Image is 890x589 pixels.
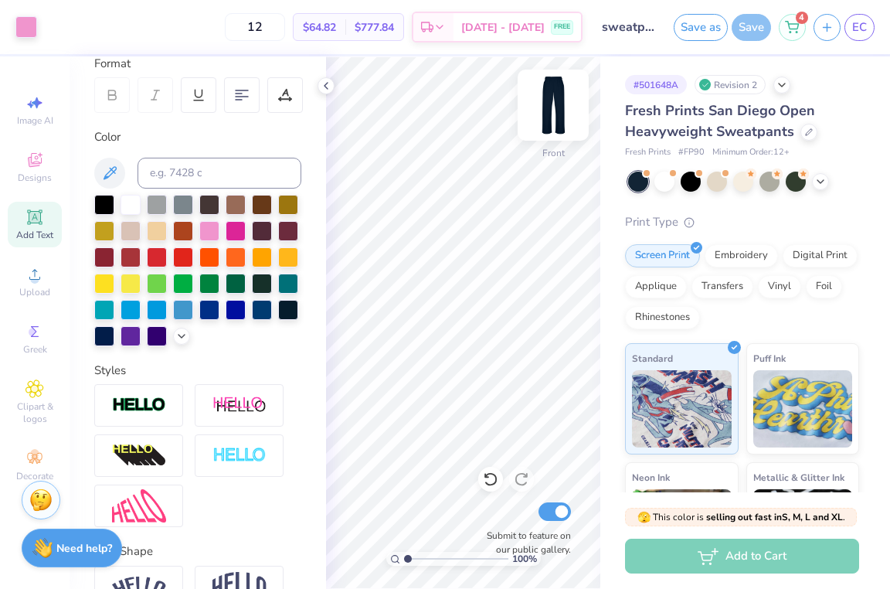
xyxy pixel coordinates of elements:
div: Vinyl [758,275,801,298]
span: This color is . [637,510,845,524]
span: Fresh Prints [625,146,671,159]
span: Puff Ink [753,350,786,366]
img: Neon Ink [632,489,732,567]
img: Metallic & Glitter Ink [753,489,853,567]
input: Untitled Design [590,12,666,43]
img: Negative Space [212,447,267,465]
img: Front [522,74,584,136]
img: Shadow [212,396,267,415]
span: 100 % [512,552,537,566]
span: Neon Ink [632,469,670,485]
span: 🫣 [637,510,651,525]
input: e.g. 7428 c [138,158,301,189]
span: $64.82 [303,19,336,36]
a: EC [844,14,875,41]
span: Image AI [17,114,53,127]
strong: Need help? [56,541,112,556]
div: Text Shape [94,543,301,560]
div: Digital Print [783,244,858,267]
span: Clipart & logos [8,400,62,425]
img: Puff Ink [753,370,853,448]
span: EC [852,19,867,36]
div: Print Type [625,213,859,231]
div: Format [94,55,303,73]
div: Rhinestones [625,306,700,329]
div: Color [94,128,301,146]
div: Applique [625,275,687,298]
img: Free Distort [112,489,166,523]
img: 3d Illusion [112,444,166,468]
div: Embroidery [705,244,778,267]
span: Metallic & Glitter Ink [753,469,844,485]
span: Upload [19,286,50,298]
span: # FP90 [678,146,705,159]
span: Minimum Order: 12 + [712,146,790,159]
div: Foil [806,275,842,298]
div: Transfers [691,275,753,298]
div: Screen Print [625,244,700,267]
span: $777.84 [355,19,394,36]
div: Front [542,146,565,160]
label: Submit to feature on our public gallery. [478,529,571,557]
strong: selling out fast in S, M, L and XL [706,511,843,523]
div: Styles [94,362,301,380]
img: Stroke [112,397,166,414]
span: Designs [18,172,52,184]
span: [DATE] - [DATE] [461,19,545,36]
span: Add Text [16,229,53,241]
div: Revision 2 [695,75,766,94]
img: Standard [632,370,732,448]
div: # 501648A [625,75,687,94]
span: Standard [632,350,673,366]
span: FREE [554,22,570,32]
span: 4 [796,12,808,24]
span: Decorate [16,470,53,482]
input: – – [225,13,285,41]
button: Save as [674,14,728,41]
span: Fresh Prints San Diego Open Heavyweight Sweatpants [625,101,815,141]
span: Greek [23,343,47,356]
